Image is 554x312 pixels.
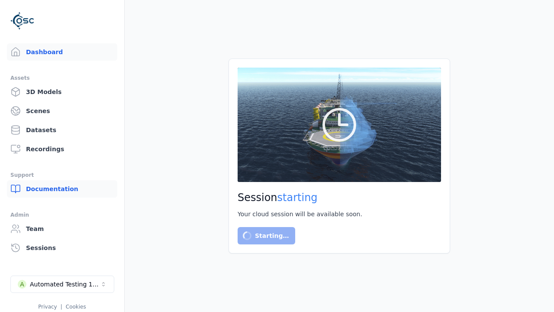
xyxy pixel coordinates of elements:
[30,280,100,289] div: Automated Testing 1 - Playwright
[10,9,35,33] img: Logo
[7,220,117,237] a: Team
[7,180,117,198] a: Documentation
[10,170,114,180] div: Support
[18,280,26,289] div: A
[10,210,114,220] div: Admin
[38,304,57,310] a: Privacy
[7,239,117,257] a: Sessions
[238,210,441,218] div: Your cloud session will be available soon.
[7,83,117,101] a: 3D Models
[61,304,62,310] span: |
[10,276,114,293] button: Select a workspace
[7,121,117,139] a: Datasets
[238,227,295,244] button: Starting…
[7,102,117,120] a: Scenes
[7,43,117,61] a: Dashboard
[238,191,441,205] h2: Session
[7,140,117,158] a: Recordings
[10,73,114,83] div: Assets
[277,192,318,204] span: starting
[66,304,86,310] a: Cookies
